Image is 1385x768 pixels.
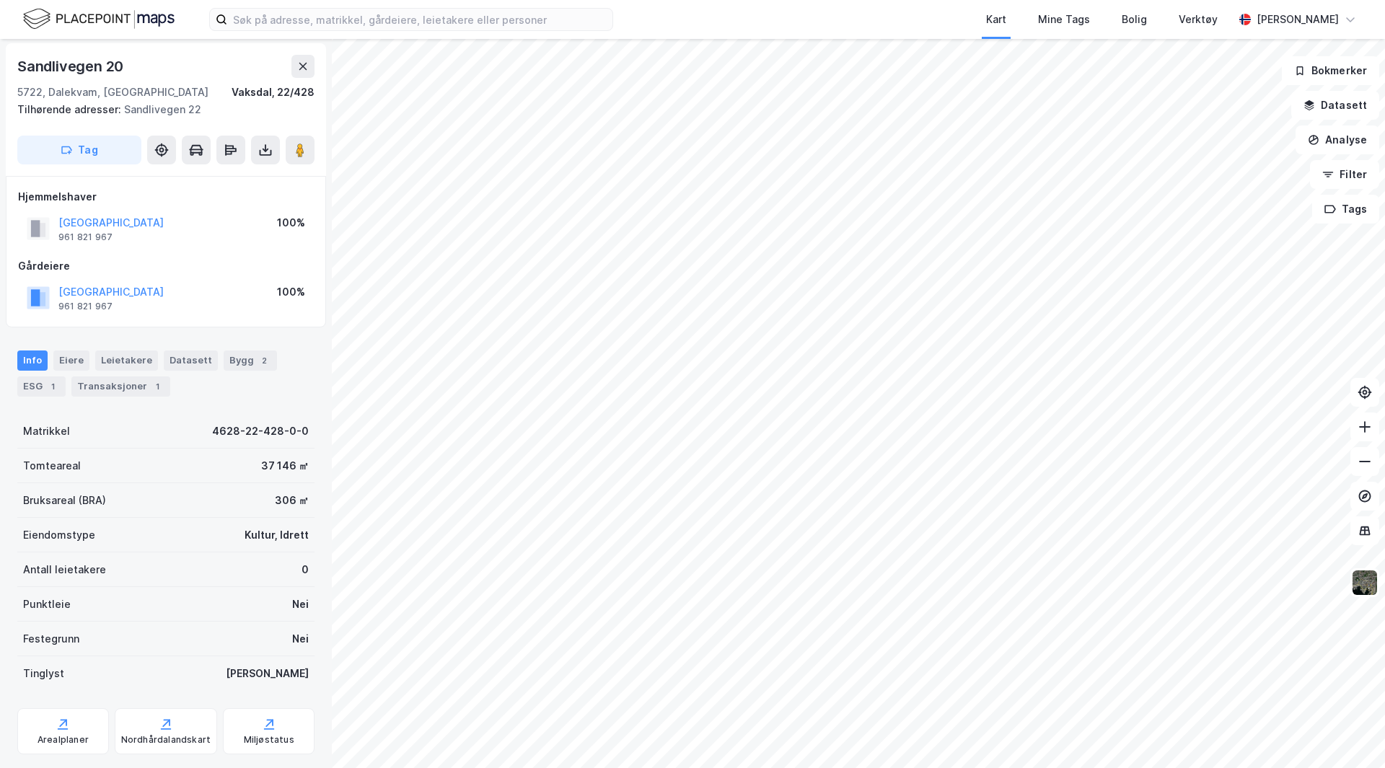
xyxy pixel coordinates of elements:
[1313,699,1385,768] div: Kontrollprogram for chat
[1291,91,1379,120] button: Datasett
[23,526,95,544] div: Eiendomstype
[986,11,1006,28] div: Kart
[232,84,315,101] div: Vaksdal, 22/428
[1296,125,1379,154] button: Analyse
[292,596,309,613] div: Nei
[1122,11,1147,28] div: Bolig
[23,665,64,682] div: Tinglyst
[17,84,208,101] div: 5722, Dalekvam, [GEOGRAPHIC_DATA]
[23,423,70,440] div: Matrikkel
[23,6,175,32] img: logo.f888ab2527a4732fd821a326f86c7f29.svg
[23,561,106,578] div: Antall leietakere
[53,350,89,371] div: Eiere
[227,9,612,30] input: Søk på adresse, matrikkel, gårdeiere, leietakere eller personer
[1351,569,1379,596] img: 9k=
[164,350,218,371] div: Datasett
[23,492,106,509] div: Bruksareal (BRA)
[71,376,170,397] div: Transaksjoner
[1257,11,1339,28] div: [PERSON_NAME]
[58,301,113,312] div: 961 821 967
[277,283,305,301] div: 100%
[18,188,314,206] div: Hjemmelshaver
[23,630,79,648] div: Festegrunn
[17,55,126,78] div: Sandlivegen 20
[1282,56,1379,85] button: Bokmerker
[292,630,309,648] div: Nei
[17,101,303,118] div: Sandlivegen 22
[58,231,113,243] div: 961 821 967
[275,492,309,509] div: 306 ㎡
[18,257,314,275] div: Gårdeiere
[17,350,48,371] div: Info
[23,457,81,475] div: Tomteareal
[95,350,158,371] div: Leietakere
[244,734,294,746] div: Miljøstatus
[17,376,66,397] div: ESG
[302,561,309,578] div: 0
[277,214,305,231] div: 100%
[45,379,60,394] div: 1
[1313,699,1385,768] iframe: Chat Widget
[1038,11,1090,28] div: Mine Tags
[1310,160,1379,189] button: Filter
[245,526,309,544] div: Kultur, Idrett
[1312,195,1379,224] button: Tags
[121,734,211,746] div: Nordhårdalandskart
[261,457,309,475] div: 37 146 ㎡
[23,596,71,613] div: Punktleie
[212,423,309,440] div: 4628-22-428-0-0
[224,350,277,371] div: Bygg
[226,665,309,682] div: [PERSON_NAME]
[17,136,141,164] button: Tag
[257,353,271,368] div: 2
[150,379,164,394] div: 1
[38,734,89,746] div: Arealplaner
[17,103,124,115] span: Tilhørende adresser:
[1179,11,1218,28] div: Verktøy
